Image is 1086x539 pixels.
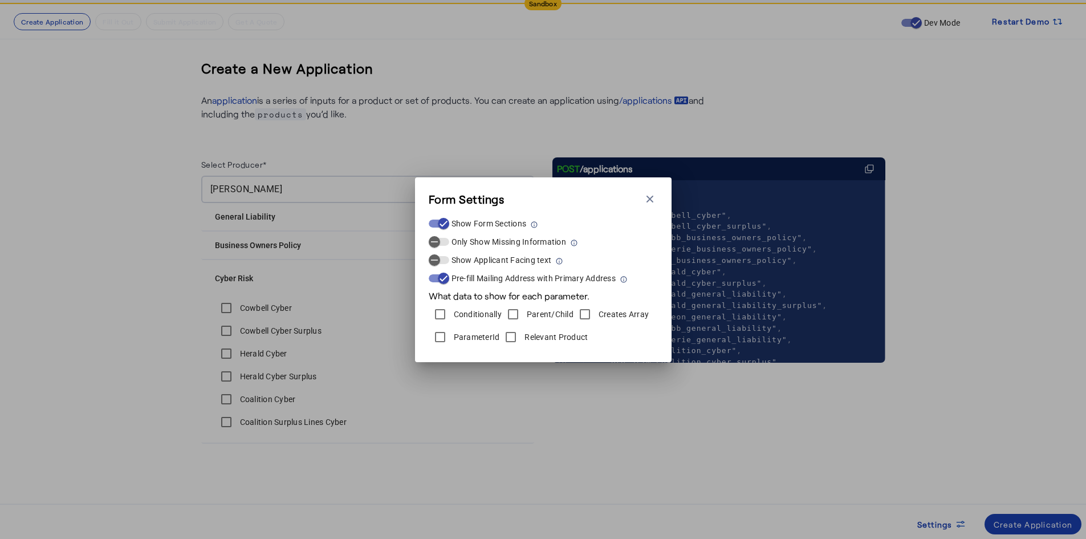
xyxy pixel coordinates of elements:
label: Pre-fill Mailing Address with Primary Address [449,273,616,284]
label: Relevant Product [522,331,588,343]
label: Creates Array [596,309,649,320]
label: Show Form Sections [449,218,527,229]
h3: Form Settings [429,191,505,207]
label: Parent/Child [524,309,573,320]
label: ParameterId [452,331,500,343]
label: Show Applicant Facing text [449,254,552,266]
label: Only Show Missing Information [449,236,566,248]
label: Conditionally [452,309,502,320]
div: What data to show for each parameter. [429,285,658,303]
